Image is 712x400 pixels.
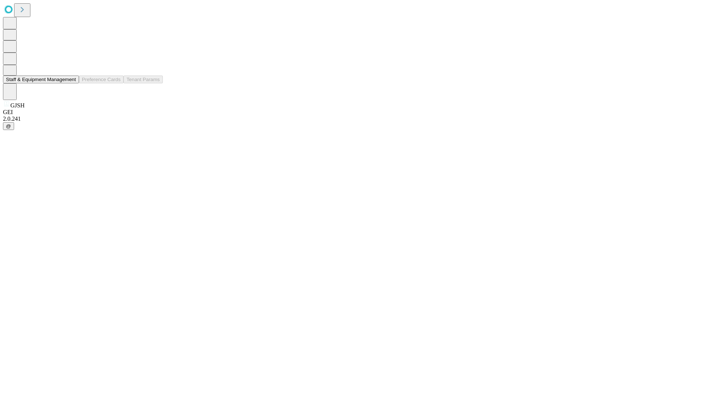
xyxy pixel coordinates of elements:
[6,123,11,129] span: @
[3,116,709,122] div: 2.0.241
[123,76,163,83] button: Tenant Params
[3,122,14,130] button: @
[3,76,79,83] button: Staff & Equipment Management
[3,109,709,116] div: GEI
[10,102,24,109] span: GJSH
[79,76,123,83] button: Preference Cards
